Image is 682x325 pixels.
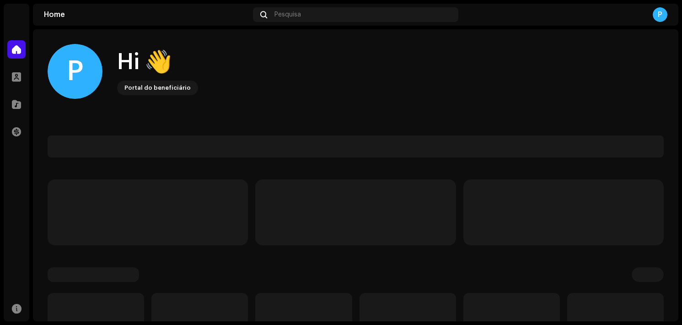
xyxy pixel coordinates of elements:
[44,11,249,18] div: Home
[117,48,198,77] div: Hi 👋
[48,44,102,99] div: P
[653,7,667,22] div: P
[274,11,301,18] span: Pesquisa
[124,82,191,93] div: Portal do beneficiário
